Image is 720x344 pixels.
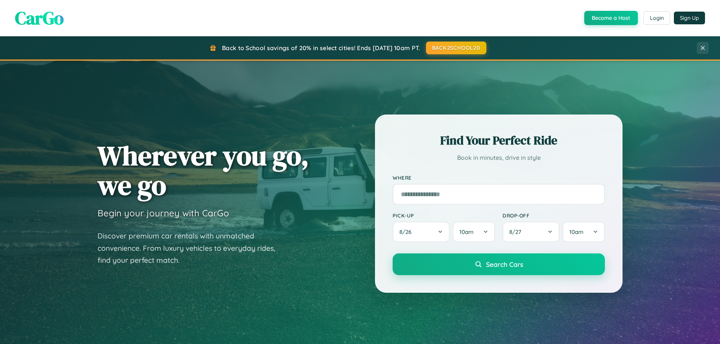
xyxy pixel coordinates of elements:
h3: Begin your journey with CarGo [97,207,229,219]
button: 8/26 [393,222,450,242]
button: Search Cars [393,253,605,275]
label: Drop-off [502,212,605,219]
button: BACK2SCHOOL20 [426,42,486,54]
span: 8 / 26 [399,228,415,235]
label: Where [393,174,605,181]
h2: Find Your Perfect Ride [393,132,605,149]
h1: Wherever you go, we go [97,141,309,200]
span: Back to School savings of 20% in select cities! Ends [DATE] 10am PT. [222,44,420,52]
span: 10am [459,228,474,235]
span: CarGo [15,6,64,30]
p: Book in minutes, drive in style [393,152,605,163]
button: Sign Up [674,12,705,24]
button: Become a Host [584,11,638,25]
span: 8 / 27 [509,228,525,235]
button: Login [643,11,670,25]
span: Search Cars [486,260,523,268]
button: 10am [453,222,495,242]
span: 10am [569,228,583,235]
label: Pick-up [393,212,495,219]
p: Discover premium car rentals with unmatched convenience. From luxury vehicles to everyday rides, ... [97,230,285,267]
button: 8/27 [502,222,559,242]
button: 10am [562,222,605,242]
